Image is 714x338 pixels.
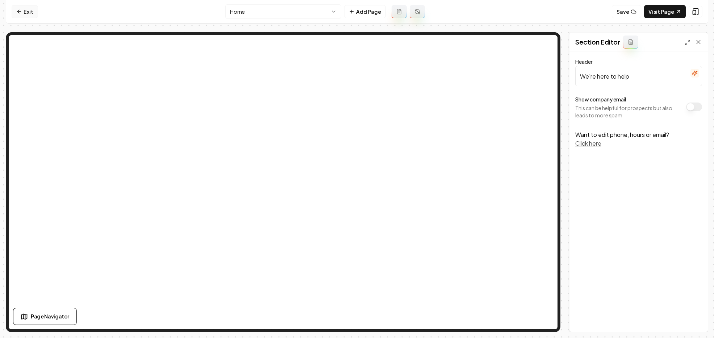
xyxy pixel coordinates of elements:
button: Click here [575,139,601,148]
button: Save [612,5,641,18]
p: Want to edit phone, hours or email? [575,130,702,148]
a: Exit [12,5,38,18]
label: Show company email [575,96,626,103]
span: Page Navigator [31,313,69,320]
iframe: To enrich screen reader interactions, please activate Accessibility in Grammarly extension settings [9,35,558,329]
label: Header [575,58,593,65]
button: Regenerate page [410,5,425,18]
button: Add Page [344,5,386,18]
input: Header [575,66,702,86]
button: Page Navigator [13,308,77,325]
h2: Section Editor [575,37,620,47]
button: Add admin section prompt [623,36,638,49]
button: Add admin page prompt [392,5,407,18]
p: This can be helpful for prospects but also leads to more spam [575,104,682,119]
a: Visit Page [644,5,686,18]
